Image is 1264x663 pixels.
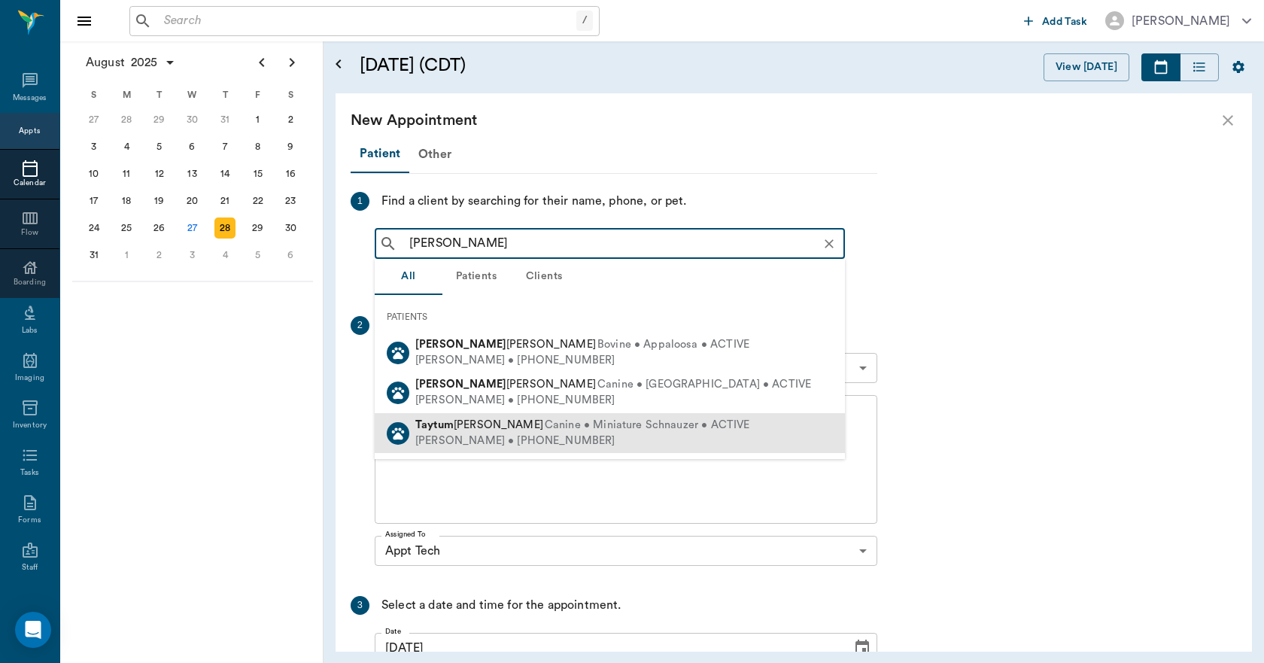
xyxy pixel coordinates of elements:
[15,373,44,384] div: Imaging
[280,109,301,130] div: Saturday, August 2, 2025
[274,84,307,106] div: S
[22,562,38,573] div: Staff
[78,47,184,78] button: August2025
[116,136,137,157] div: Monday, August 4, 2025
[208,84,242,106] div: T
[19,126,40,137] div: Appts
[415,339,596,350] span: [PERSON_NAME]
[20,467,39,479] div: Tasks
[351,135,409,173] div: Patient
[18,515,41,526] div: Forms
[128,52,161,73] span: 2025
[330,35,348,93] button: Open calendar
[116,190,137,211] div: Monday, August 18, 2025
[415,433,749,449] div: [PERSON_NAME] • [PHONE_NUMBER]
[280,136,301,157] div: Saturday, August 9, 2025
[375,301,845,333] div: PATIENTS
[597,337,749,353] span: Bovine • Appaloosa • ACTIVE
[280,245,301,266] div: Saturday, September 6, 2025
[351,192,369,211] div: 1
[277,47,307,78] button: Next page
[381,596,621,615] div: Select a date and time for the appointment.
[116,109,137,130] div: Monday, July 28, 2025
[403,233,840,254] input: Search
[1132,12,1230,30] div: [PERSON_NAME]
[847,633,877,663] button: Choose date, selected date is Aug 28, 2025
[510,259,578,295] button: Clients
[84,163,105,184] div: Sunday, August 10, 2025
[214,217,235,239] div: Thursday, August 28, 2025
[375,536,877,566] div: Appt Tech
[248,245,269,266] div: Friday, September 5, 2025
[77,84,111,106] div: S
[15,612,51,648] div: Open Intercom Messenger
[248,217,269,239] div: Friday, August 29, 2025
[351,316,369,335] div: 2
[375,259,442,295] button: All
[381,192,687,211] div: Find a client by searching for their name, phone, or pet.
[149,163,170,184] div: Tuesday, August 12, 2025
[415,379,596,390] span: [PERSON_NAME]
[83,52,128,73] span: August
[84,217,105,239] div: Sunday, August 24, 2025
[351,108,1219,132] div: New Appointment
[247,47,277,78] button: Previous page
[375,536,877,566] div: Please select a date and time before assigning a provider
[111,84,144,106] div: M
[149,190,170,211] div: Tuesday, August 19, 2025
[1219,111,1237,129] button: close
[576,11,593,31] div: /
[176,84,209,106] div: W
[84,245,105,266] div: Sunday, August 31, 2025
[182,245,203,266] div: Wednesday, September 3, 2025
[415,339,506,350] b: [PERSON_NAME]
[69,6,99,36] button: Close drawer
[242,84,275,106] div: F
[149,136,170,157] div: Tuesday, August 5, 2025
[280,217,301,239] div: Saturday, August 30, 2025
[214,109,235,130] div: Thursday, July 31, 2025
[415,379,506,390] b: [PERSON_NAME]
[1093,7,1263,35] button: [PERSON_NAME]
[351,596,369,615] div: 3
[248,190,269,211] div: Friday, August 22, 2025
[182,136,203,157] div: Wednesday, August 6, 2025
[248,136,269,157] div: Friday, August 8, 2025
[385,529,425,540] label: Assigned To
[182,217,203,239] div: Today, Wednesday, August 27, 2025
[214,190,235,211] div: Thursday, August 21, 2025
[182,109,203,130] div: Wednesday, July 30, 2025
[415,419,543,430] span: [PERSON_NAME]
[214,163,235,184] div: Thursday, August 14, 2025
[385,626,401,637] label: Date
[248,109,269,130] div: Friday, August 1, 2025
[13,420,47,431] div: Inventory
[1018,7,1093,35] button: Add Task
[182,190,203,211] div: Wednesday, August 20, 2025
[149,217,170,239] div: Tuesday, August 26, 2025
[409,136,460,172] div: Other
[280,163,301,184] div: Saturday, August 16, 2025
[22,325,38,336] div: Labs
[84,136,105,157] div: Sunday, August 3, 2025
[415,353,749,369] div: [PERSON_NAME] • [PHONE_NUMBER]
[84,190,105,211] div: Sunday, August 17, 2025
[116,217,137,239] div: Monday, August 25, 2025
[13,93,47,104] div: Messages
[360,53,749,78] h5: [DATE] (CDT)
[116,245,137,266] div: Monday, September 1, 2025
[84,109,105,130] div: Sunday, July 27, 2025
[597,377,811,393] span: Canine • [GEOGRAPHIC_DATA] • ACTIVE
[1044,53,1129,81] button: View [DATE]
[158,11,576,32] input: Search
[214,245,235,266] div: Thursday, September 4, 2025
[375,633,841,663] input: MM/DD/YYYY
[280,190,301,211] div: Saturday, August 23, 2025
[214,136,235,157] div: Thursday, August 7, 2025
[149,245,170,266] div: Tuesday, September 2, 2025
[182,163,203,184] div: Wednesday, August 13, 2025
[149,109,170,130] div: Tuesday, July 29, 2025
[415,393,811,409] div: [PERSON_NAME] • [PHONE_NUMBER]
[116,163,137,184] div: Monday, August 11, 2025
[545,418,750,433] span: Canine • Miniature Schnauzer • ACTIVE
